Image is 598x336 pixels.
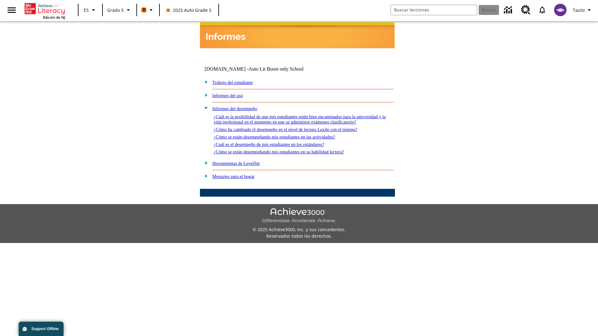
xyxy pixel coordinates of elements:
img: plus.gif [202,160,208,166]
a: Informes del desempeño [212,106,257,111]
span: Support Offline [31,327,59,331]
a: Centro de información [500,2,517,19]
a: Centro de recursos, Se abrirá en una pestaña nueva. [517,2,534,18]
input: Buscar campo [391,5,477,15]
img: plus.gif [202,173,208,179]
span: 2025 Auto Grade 5 [167,7,211,13]
img: plus.gif [202,92,208,98]
span: Edición de NJ [43,15,65,20]
a: Herramientas de LevelSet [212,161,260,166]
a: ¿Cuál es el desempeño de mis estudiantes en los estándares? [214,142,324,147]
button: Grado: Grado 5, Elige un grado [105,4,135,16]
button: Support Offline [19,322,64,336]
nobr: Auto Lit Boost only School [249,66,304,72]
a: Informes del uso [212,93,243,98]
a: ¿Cómo se están desempeñando mis estudiantes en su habilidad lectora? [214,149,344,154]
a: ¿Cómo se están desempeñando mis estudiantes en las actividades? [214,134,335,139]
button: Boost El color de la clase es anaranjado. Cambiar el color de la clase. [139,4,157,16]
a: Mensajes para el hogar [212,174,255,179]
button: Lenguaje: ES, Selecciona un idioma [80,4,100,16]
span: Grado 5 [107,7,124,13]
span: B [143,6,145,14]
td: [DOMAIN_NAME] - [205,66,319,72]
div: Portada [25,2,65,20]
a: Notificaciones [534,2,550,18]
span: Tauto [573,7,585,13]
a: Trabajo del estudiante [212,80,253,85]
img: minus.gif [202,105,208,111]
img: avatar image [554,4,567,16]
button: Perfil/Configuración [570,4,596,16]
button: Escoja un nuevo avatar [550,2,570,18]
span: ES [84,7,89,13]
img: plus.gif [202,79,208,85]
img: header [200,22,395,48]
button: Abrir el menú lateral [2,1,21,19]
a: ¿Cuál es la posibilidad de que mis estudiantes estén bien encaminados para la universidad y la vi... [214,114,386,124]
img: Achieve3000 Differentiate Accelerate Achieve [262,208,336,224]
a: ¿Cómo ha cambiado el desempeño en el nivel de lectura Lexile con el tiempo? [214,127,357,132]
